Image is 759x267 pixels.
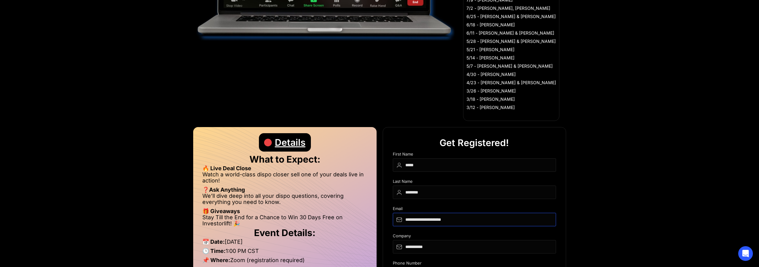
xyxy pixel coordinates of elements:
[249,154,320,165] strong: What to Expect:
[440,133,509,152] div: Get Registered!
[202,193,367,208] li: We’ll dive deep into all your dispo questions, covering everything you need to know.
[393,179,556,186] div: Last Name
[202,248,226,254] strong: 🕒 Time:
[202,257,230,263] strong: 📌 Where:
[254,227,315,238] strong: Event Details:
[202,257,367,266] li: Zoom (registration required)
[202,239,225,245] strong: 📅 Date:
[393,206,556,213] div: Email
[202,214,367,227] li: Stay Till the End for a Chance to Win 30 Days Free on Investorlift! 🎉
[202,239,367,248] li: [DATE]
[393,234,556,240] div: Company
[202,165,251,171] strong: 🔥 Live Deal Close
[202,186,245,193] strong: ❓Ask Anything
[202,208,240,214] strong: 🎁 Giveaways
[275,133,305,152] div: Details
[202,248,367,257] li: 1:00 PM CST
[738,246,753,261] div: Open Intercom Messenger
[393,152,556,158] div: First Name
[202,171,367,187] li: Watch a world-class dispo closer sell one of your deals live in action!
